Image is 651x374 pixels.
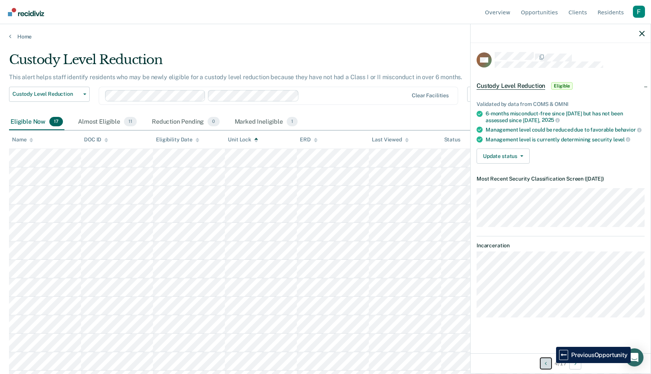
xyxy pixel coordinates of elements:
div: Almost Eligible [76,114,138,130]
div: Open Intercom Messenger [625,348,643,366]
div: DOC ID [84,136,108,143]
span: 1 [287,117,298,127]
div: Reduction Pending [150,114,221,130]
div: Unit Lock [228,136,258,143]
div: Custody Level Reduction [9,52,497,74]
span: 0 [208,117,219,127]
a: Home [9,33,642,40]
dt: Most Recent Security Classification Screen ( [DATE] ) [477,176,645,182]
button: Profile dropdown button [633,6,645,18]
span: Custody Level Reduction [477,82,545,90]
span: behavior [615,127,642,133]
div: Status [444,136,460,143]
div: 4 / 17 [471,353,651,373]
div: 6-months misconduct-free since [DATE] but has not been assessed since [DATE], [486,110,645,123]
div: Last Viewed [372,136,408,143]
span: 11 [124,117,137,127]
span: 2025 [542,117,560,123]
div: Marked Ineligible [233,114,300,130]
div: Custody Level ReductionEligible [471,74,651,98]
div: Management level could be reduced due to favorable [486,126,645,133]
dt: Incarceration [477,242,645,249]
img: Recidiviz [8,8,44,16]
span: level [613,136,630,143]
div: Validated by data from COMS & OMNI [477,101,645,107]
div: Name [12,136,33,143]
span: Custody Level Reduction [12,91,80,97]
p: This alert helps staff identify residents who may be newly eligible for a custody level reduction... [9,74,462,81]
div: Management level is currently determining security [486,136,645,143]
div: Clear facilities [412,92,449,99]
div: ERD [300,136,318,143]
div: Eligible Now [9,114,64,130]
button: Next Opportunity [569,357,581,369]
button: Update status [477,149,530,164]
button: Previous Opportunity [540,357,552,369]
span: 17 [49,117,63,127]
div: Eligibility Date [156,136,199,143]
span: Eligible [551,82,573,90]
